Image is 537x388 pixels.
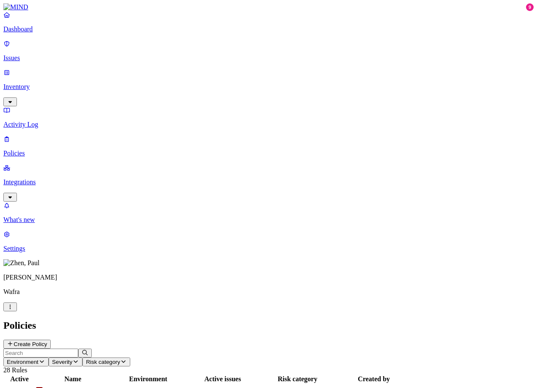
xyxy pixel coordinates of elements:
[3,150,534,157] p: Policies
[5,375,34,383] div: Active
[3,106,534,128] a: Activity Log
[3,54,534,62] p: Issues
[52,359,72,365] span: Severity
[3,259,39,267] img: Zhen, Paul
[3,202,534,224] a: What's new
[186,375,258,383] div: Active issues
[3,25,534,33] p: Dashboard
[260,375,335,383] div: Risk category
[3,320,534,331] h2: Policies
[526,3,534,11] div: 9
[3,366,27,374] span: 28 Rules
[3,69,534,105] a: Inventory
[3,288,534,296] p: Wafra
[3,178,534,186] p: Integrations
[3,135,534,157] a: Policies
[3,3,28,11] img: MIND
[3,230,534,252] a: Settings
[3,121,534,128] p: Activity Log
[112,375,185,383] div: Environment
[3,40,534,62] a: Issues
[3,11,534,33] a: Dashboard
[86,359,120,365] span: Risk category
[3,83,534,91] p: Inventory
[3,349,78,358] input: Search
[3,216,534,224] p: What's new
[3,3,534,11] a: MIND
[336,375,411,383] div: Created by
[3,245,534,252] p: Settings
[3,164,534,200] a: Integrations
[7,359,38,365] span: Environment
[3,274,534,281] p: [PERSON_NAME]
[36,375,110,383] div: Name
[3,340,51,349] button: Create Policy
